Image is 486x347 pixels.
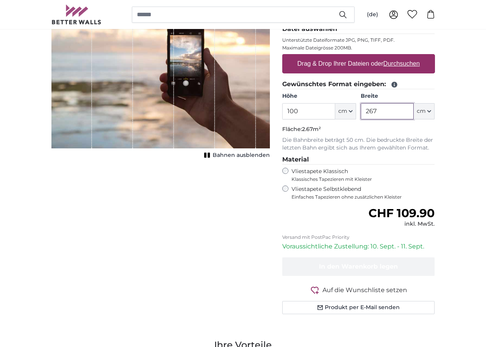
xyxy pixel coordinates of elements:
[282,45,435,51] p: Maximale Dateigrösse 200MB.
[319,263,398,270] span: In den Warenkorb legen
[282,301,435,314] button: Produkt per E-Mail senden
[282,80,435,89] legend: Gewünschtes Format eingeben:
[202,150,270,161] button: Bahnen ausblenden
[282,242,435,251] p: Voraussichtliche Zustellung: 10. Sept. - 11. Sept.
[368,220,435,228] div: inkl. MwSt.
[282,24,435,34] legend: Datei auswählen
[282,155,435,165] legend: Material
[361,92,435,100] label: Breite
[51,5,102,24] img: Betterwalls
[302,126,321,133] span: 2.67m²
[213,151,270,159] span: Bahnen ausblenden
[282,257,435,276] button: In den Warenkorb legen
[282,285,435,295] button: Auf die Wunschliste setzen
[338,107,347,115] span: cm
[383,60,419,67] u: Durchsuchen
[414,103,435,119] button: cm
[322,286,407,295] span: Auf die Wunschliste setzen
[292,194,435,200] span: Einfaches Tapezieren ohne zusätzlichen Kleister
[282,92,356,100] label: Höhe
[417,107,426,115] span: cm
[292,176,428,182] span: Klassisches Tapezieren mit Kleister
[282,234,435,240] p: Versand mit PostPac Priority
[282,126,435,133] p: Fläche:
[368,206,435,220] span: CHF 109.90
[292,168,428,182] label: Vliestapete Klassisch
[361,8,384,22] button: (de)
[294,56,423,71] label: Drag & Drop Ihrer Dateien oder
[335,103,356,119] button: cm
[282,37,435,43] p: Unterstützte Dateiformate JPG, PNG, TIFF, PDF.
[282,136,435,152] p: Die Bahnbreite beträgt 50 cm. Die bedruckte Breite der letzten Bahn ergibt sich aus Ihrem gewählt...
[292,185,435,200] label: Vliestapete Selbstklebend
